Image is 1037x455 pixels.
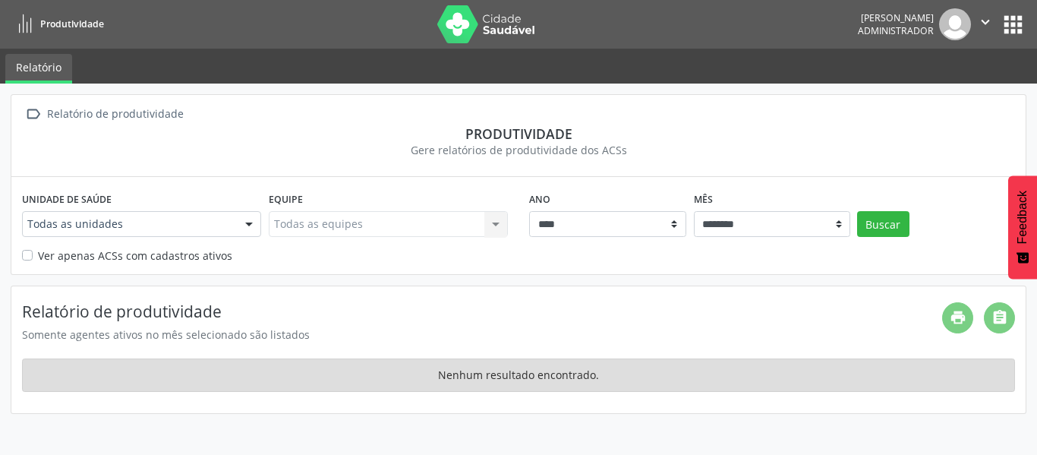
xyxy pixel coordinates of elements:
[40,17,104,30] span: Produtividade
[529,188,550,211] label: Ano
[22,188,112,211] label: Unidade de saúde
[22,142,1015,158] div: Gere relatórios de produtividade dos ACSs
[22,103,44,125] i: 
[694,188,713,211] label: Mês
[22,302,942,321] h4: Relatório de produtividade
[977,14,994,30] i: 
[269,188,303,211] label: Equipe
[5,54,72,84] a: Relatório
[1008,175,1037,279] button: Feedback - Mostrar pesquisa
[939,8,971,40] img: img
[857,211,909,237] button: Buscar
[11,11,104,36] a: Produtividade
[27,216,230,232] span: Todas as unidades
[22,103,186,125] a:  Relatório de produtividade
[858,11,934,24] div: [PERSON_NAME]
[858,24,934,37] span: Administrador
[1016,191,1029,244] span: Feedback
[1000,11,1026,38] button: apps
[971,8,1000,40] button: 
[22,125,1015,142] div: Produtividade
[22,359,1015,392] div: Nenhum resultado encontrado.
[44,103,186,125] div: Relatório de produtividade
[38,248,232,264] label: Ver apenas ACSs com cadastros ativos
[22,327,942,343] div: Somente agentes ativos no mês selecionado são listados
